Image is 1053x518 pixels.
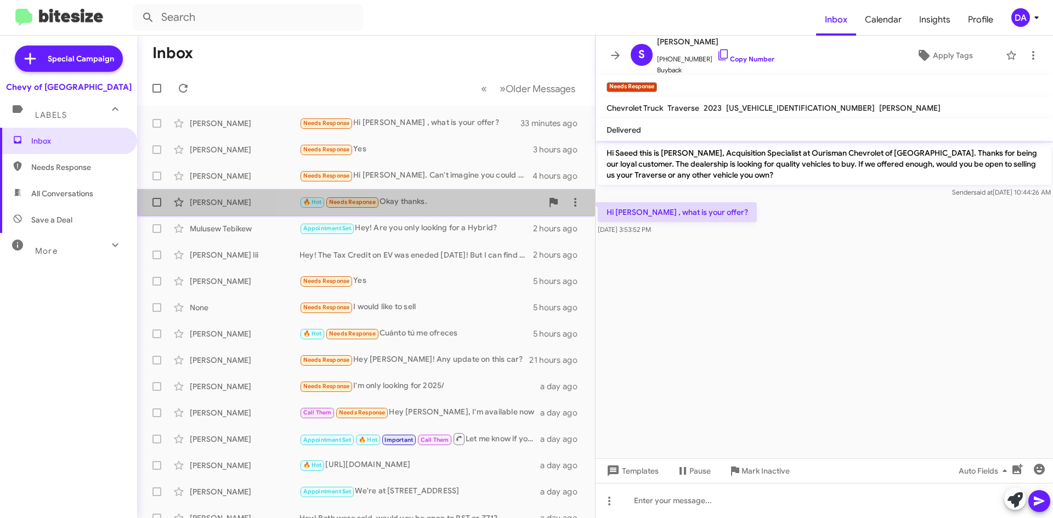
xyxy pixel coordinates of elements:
[540,460,586,471] div: a day ago
[540,486,586,497] div: a day ago
[704,103,722,113] span: 2023
[133,4,363,31] input: Search
[190,249,299,260] div: [PERSON_NAME] Iii
[638,46,645,64] span: S
[520,118,586,129] div: 33 minutes ago
[533,170,586,181] div: 4 hours ago
[299,406,540,419] div: Hey [PERSON_NAME], I'm available now
[303,146,350,153] span: Needs Response
[604,461,659,481] span: Templates
[657,35,774,48] span: [PERSON_NAME]
[31,135,124,146] span: Inbox
[888,45,1000,65] button: Apply Tags
[6,82,132,93] div: Chevy of [GEOGRAPHIC_DATA]
[856,4,910,36] a: Calendar
[359,436,377,443] span: 🔥 Hot
[607,103,663,113] span: Chevrolet Truck
[299,459,540,471] div: [URL][DOMAIN_NAME]
[540,381,586,392] div: a day ago
[31,188,93,199] span: All Conversations
[303,330,322,337] span: 🔥 Hot
[596,461,667,481] button: Templates
[726,103,875,113] span: [US_VEHICLE_IDENTIFICATION_NUMBER]
[190,302,299,313] div: None
[959,461,1011,481] span: Auto Fields
[190,118,299,129] div: [PERSON_NAME]
[299,196,542,208] div: Okay thanks.
[910,4,959,36] a: Insights
[303,488,352,495] span: Appointment Set
[959,4,1002,36] a: Profile
[952,188,1051,196] span: Sender [DATE] 10:44:26 AM
[48,53,114,64] span: Special Campaign
[303,409,332,416] span: Call Them
[152,44,193,62] h1: Inbox
[720,461,799,481] button: Mark Inactive
[657,65,774,76] span: Buyback
[607,125,641,135] span: Delivered
[533,328,586,339] div: 5 hours ago
[190,407,299,418] div: [PERSON_NAME]
[816,4,856,36] a: Inbox
[15,45,123,72] a: Special Campaign
[329,198,376,206] span: Needs Response
[299,432,540,446] div: Let me know if you're still able to stop by!
[533,302,586,313] div: 5 hours ago
[421,436,449,443] span: Call Them
[190,144,299,155] div: [PERSON_NAME]
[607,82,657,92] small: Needs Response
[540,434,586,445] div: a day ago
[506,83,575,95] span: Older Messages
[190,434,299,445] div: [PERSON_NAME]
[689,461,711,481] span: Pause
[303,225,352,232] span: Appointment Set
[303,119,350,127] span: Needs Response
[598,143,1051,185] p: Hi Saeed this is [PERSON_NAME], Acquisition Specialist at Ourisman Chevrolet of [GEOGRAPHIC_DATA]...
[303,462,322,469] span: 🔥 Hot
[533,144,586,155] div: 3 hours ago
[190,197,299,208] div: [PERSON_NAME]
[540,407,586,418] div: a day ago
[190,170,299,181] div: [PERSON_NAME]
[384,436,413,443] span: Important
[299,143,533,156] div: Yes
[481,82,487,95] span: «
[303,383,350,390] span: Needs Response
[533,249,586,260] div: 2 hours ago
[973,188,993,196] span: said at
[657,48,774,65] span: [PHONE_NUMBER]
[303,198,322,206] span: 🔥 Hot
[190,276,299,287] div: [PERSON_NAME]
[190,486,299,497] div: [PERSON_NAME]
[299,275,533,287] div: Yes
[533,223,586,234] div: 2 hours ago
[299,249,533,260] div: Hey! The Tax Credit on EV was eneded [DATE]! But I can find a you a car that works for you!
[190,460,299,471] div: [PERSON_NAME]
[529,355,586,366] div: 21 hours ago
[329,330,376,337] span: Needs Response
[299,117,520,129] div: Hi [PERSON_NAME] , what is your offer?
[190,355,299,366] div: [PERSON_NAME]
[1011,8,1030,27] div: DA
[474,77,494,100] button: Previous
[299,327,533,340] div: Cuánto tú me ofreces
[299,169,533,182] div: Hi [PERSON_NAME]. Can't imagine you could offer me enough that I could buy an alternate vehicle.💁‍♀️
[31,214,72,225] span: Save a Deal
[190,223,299,234] div: Mulusew Tebikew
[299,354,529,366] div: Hey [PERSON_NAME]! Any update on this car?
[299,222,533,235] div: Hey! Are you only looking for a Hybrid?
[933,45,973,65] span: Apply Tags
[667,461,720,481] button: Pause
[598,202,757,222] p: Hi [PERSON_NAME] , what is your offer?
[303,172,350,179] span: Needs Response
[303,356,350,363] span: Needs Response
[35,110,67,120] span: Labels
[493,77,582,100] button: Next
[339,409,386,416] span: Needs Response
[717,55,774,63] a: Copy Number
[1002,8,1041,27] button: DA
